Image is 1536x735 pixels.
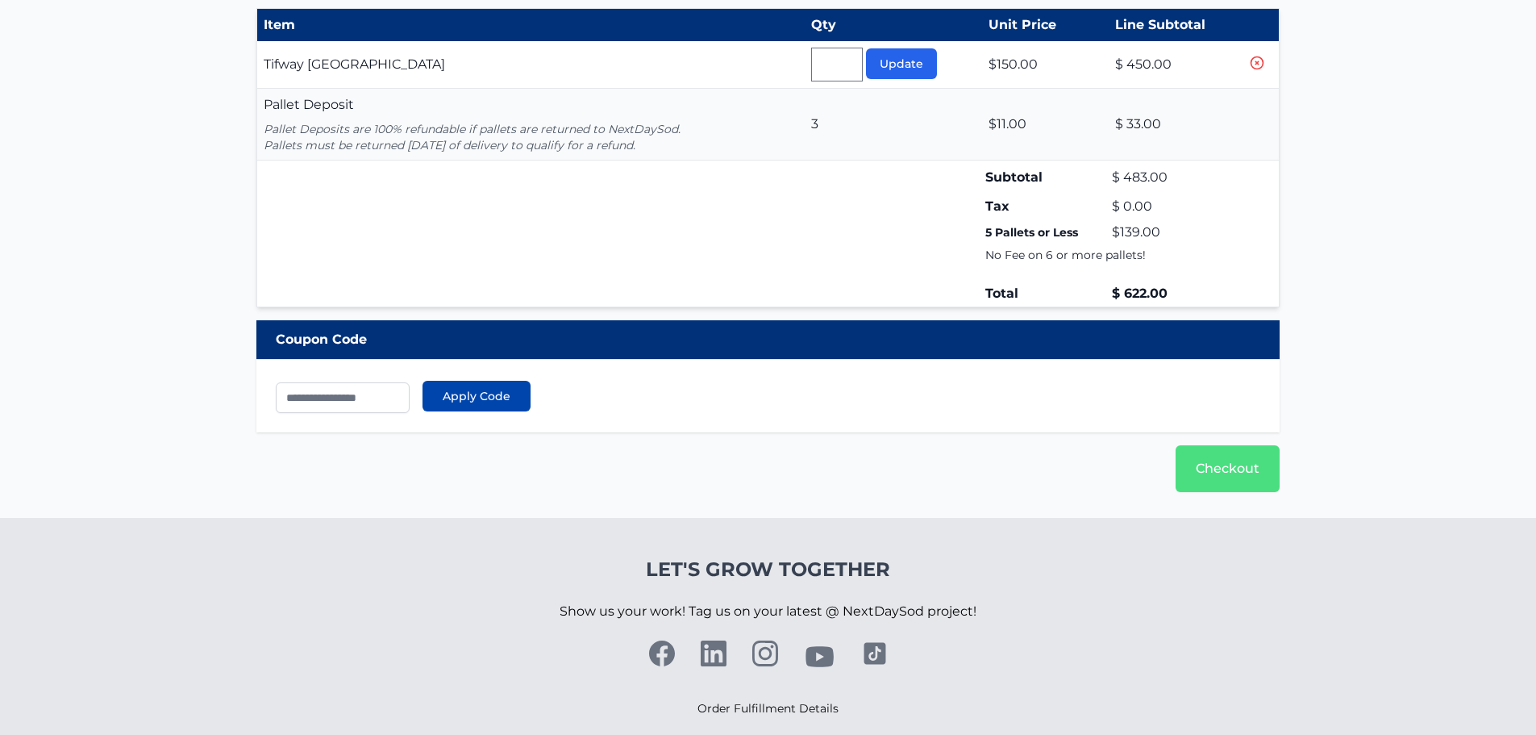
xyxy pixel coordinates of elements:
[982,194,1109,219] td: Tax
[1109,194,1240,219] td: $ 0.00
[697,701,839,716] a: Order Fulfillment Details
[1109,161,1240,194] td: $ 483.00
[982,9,1109,42] th: Unit Price
[443,388,510,404] span: Apply Code
[560,557,976,583] h4: Let's Grow Together
[982,41,1109,89] td: $150.00
[1109,281,1240,307] td: $ 622.00
[256,41,805,89] td: Tifway [GEOGRAPHIC_DATA]
[1109,41,1240,89] td: $ 450.00
[985,247,1237,263] p: No Fee on 6 or more pallets!
[982,219,1109,245] td: 5 Pallets or Less
[264,121,799,153] p: Pallet Deposits are 100% refundable if pallets are returned to NextDaySod. Pallets must be return...
[982,89,1109,161] td: $11.00
[1109,9,1240,42] th: Line Subtotal
[1109,89,1240,161] td: $ 33.00
[982,281,1109,307] td: Total
[256,89,805,161] td: Pallet Deposit
[805,89,981,161] td: 3
[866,48,937,79] button: Update
[982,161,1109,194] td: Subtotal
[1109,219,1240,245] td: $139.00
[560,583,976,641] p: Show us your work! Tag us on your latest @ NextDaySod project!
[805,9,981,42] th: Qty
[256,320,1280,359] div: Coupon Code
[1176,445,1280,492] a: Checkout
[256,9,805,42] th: Item
[423,381,531,411] button: Apply Code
